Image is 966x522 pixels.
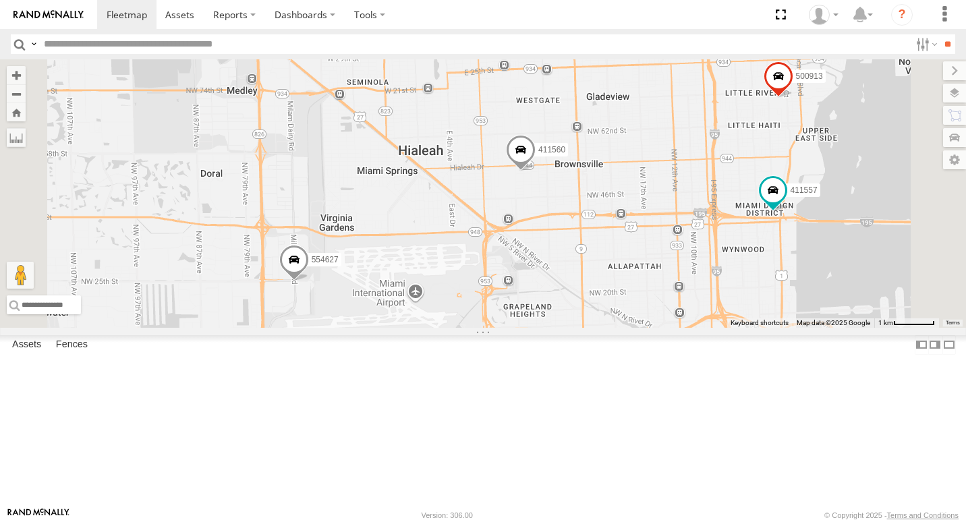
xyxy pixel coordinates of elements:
[422,511,473,519] div: Version: 306.00
[797,319,870,326] span: Map data ©2025 Google
[804,5,843,25] div: Chino Castillo
[7,84,26,103] button: Zoom out
[946,320,960,326] a: Terms (opens in new tab)
[824,511,959,519] div: © Copyright 2025 -
[796,72,823,82] span: 500913
[891,4,913,26] i: ?
[887,511,959,519] a: Terms and Conditions
[538,146,565,155] span: 411560
[7,103,26,121] button: Zoom Home
[5,335,48,354] label: Assets
[49,335,94,354] label: Fences
[915,335,928,355] label: Dock Summary Table to the Left
[874,318,939,328] button: Map Scale: 1 km per 58 pixels
[312,255,339,264] span: 554627
[911,34,940,54] label: Search Filter Options
[731,318,789,328] button: Keyboard shortcuts
[943,150,966,169] label: Map Settings
[7,262,34,289] button: Drag Pegman onto the map to open Street View
[28,34,39,54] label: Search Query
[928,335,942,355] label: Dock Summary Table to the Right
[7,509,69,522] a: Visit our Website
[942,335,956,355] label: Hide Summary Table
[878,319,893,326] span: 1 km
[7,128,26,147] label: Measure
[13,10,84,20] img: rand-logo.svg
[7,66,26,84] button: Zoom in
[791,185,818,195] span: 411557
